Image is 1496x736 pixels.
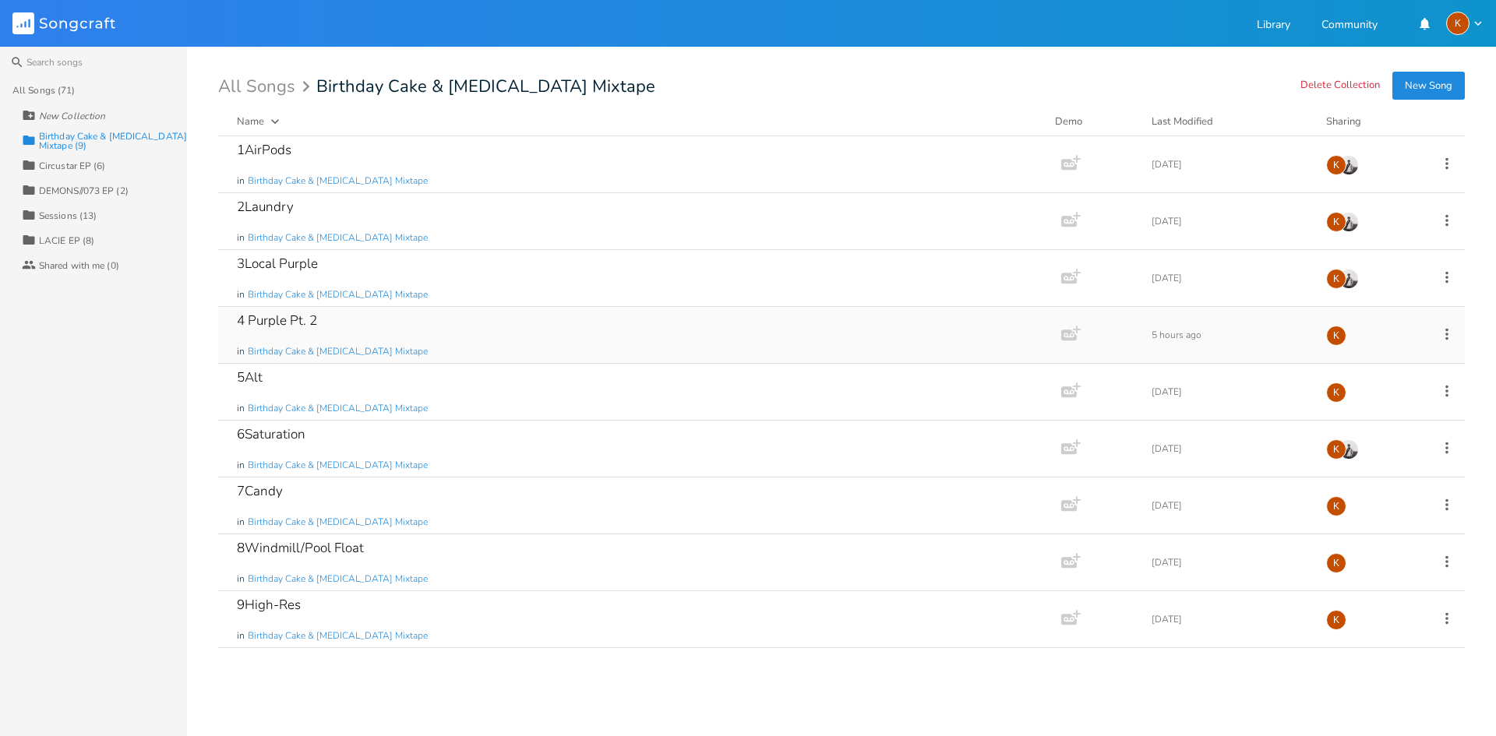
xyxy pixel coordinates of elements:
div: [DATE] [1152,444,1307,453]
div: 4 Purple Pt. 2 [237,314,317,327]
img: Costa Tzoytzoyrakos [1339,439,1359,460]
span: Birthday Cake & [MEDICAL_DATA] Mixtape [248,402,428,415]
span: in [237,572,245,586]
div: Kat [1326,212,1346,232]
div: [DATE] [1152,615,1307,624]
div: Last Modified [1152,114,1213,129]
span: Birthday Cake & [MEDICAL_DATA] Mixtape [248,572,428,586]
div: 6Saturation [237,428,305,441]
div: [DATE] [1152,387,1307,396]
div: [DATE] [1152,501,1307,510]
div: Kat [1326,326,1346,346]
span: Birthday Cake & [MEDICAL_DATA] Mixtape [248,459,428,472]
span: in [237,231,245,245]
div: Kat [1326,269,1346,289]
span: Birthday Cake & [MEDICAL_DATA] Mixtape [248,516,428,529]
div: [DATE] [1152,273,1307,283]
button: Name [237,114,1036,129]
img: Costa Tzoytzoyrakos [1339,212,1359,232]
div: Circustar EP (6) [39,161,106,171]
div: 3Local Purple [237,257,318,270]
div: Sessions (13) [39,211,97,220]
div: Birthday Cake & [MEDICAL_DATA] Mixtape (9) [39,132,187,150]
span: Birthday Cake & [MEDICAL_DATA] Mixtape [248,231,428,245]
div: Kat [1446,12,1470,35]
div: Demo [1055,114,1133,129]
button: Last Modified [1152,114,1307,129]
button: K [1446,12,1484,35]
div: Kat [1326,155,1346,175]
span: Birthday Cake & [MEDICAL_DATA] Mixtape [316,78,655,95]
span: Birthday Cake & [MEDICAL_DATA] Mixtape [248,629,428,643]
div: Sharing [1326,114,1420,129]
span: in [237,345,245,358]
div: [DATE] [1152,160,1307,169]
div: [DATE] [1152,558,1307,567]
span: in [237,288,245,301]
div: Kat [1326,610,1346,630]
div: All Songs [218,79,315,94]
span: Birthday Cake & [MEDICAL_DATA] Mixtape [248,174,428,188]
div: 2Laundry [237,200,294,213]
button: Delete Collection [1300,79,1380,93]
button: New Song [1392,72,1465,100]
div: New Collection [39,111,105,121]
span: in [237,516,245,529]
div: Kat [1326,496,1346,516]
div: 9High-Res [237,598,301,611]
span: Birthday Cake & [MEDICAL_DATA] Mixtape [248,345,428,358]
div: 1AirPods [237,143,291,157]
div: [DATE] [1152,217,1307,226]
div: 5Alt [237,371,263,384]
div: 8Windmill/Pool Float [237,541,364,555]
div: Kat [1326,439,1346,460]
span: in [237,174,245,188]
span: in [237,629,245,643]
div: All Songs (71) [12,86,75,95]
img: Costa Tzoytzoyrakos [1339,269,1359,289]
span: Birthday Cake & [MEDICAL_DATA] Mixtape [248,288,428,301]
div: LACIE EP (8) [39,236,94,245]
span: in [237,459,245,472]
img: Costa Tzoytzoyrakos [1339,155,1359,175]
div: 7Candy [237,484,283,498]
a: Community [1321,19,1378,33]
div: Kat [1326,553,1346,573]
div: 5 hours ago [1152,330,1307,340]
div: Kat [1326,382,1346,403]
div: DEMONS//073 EP (2) [39,186,129,195]
div: Name [237,114,264,129]
div: Shared with me (0) [39,261,119,270]
a: Library [1257,19,1290,33]
span: in [237,402,245,415]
